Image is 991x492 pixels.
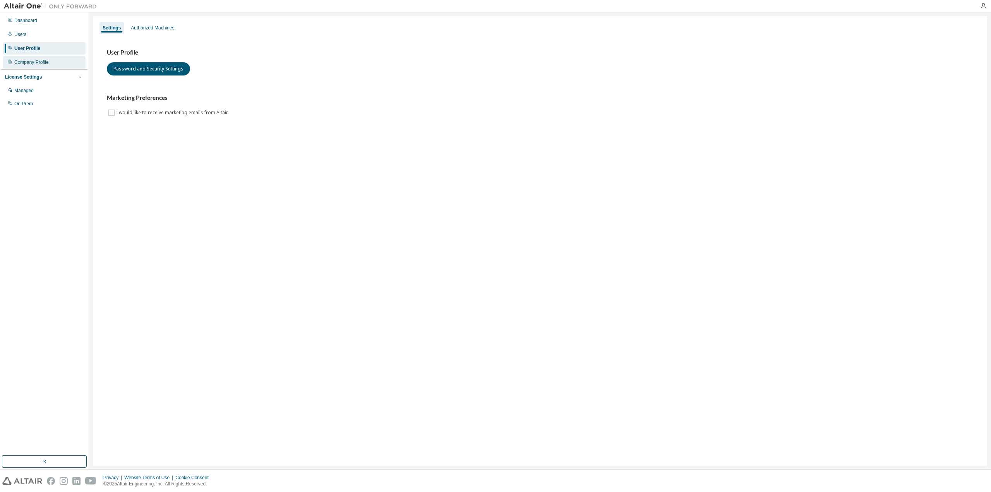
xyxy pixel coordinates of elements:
[14,31,26,38] div: Users
[103,25,121,31] div: Settings
[2,477,42,485] img: altair_logo.svg
[85,477,96,485] img: youtube.svg
[14,87,34,94] div: Managed
[107,49,973,57] h3: User Profile
[103,481,213,487] p: © 2025 Altair Engineering, Inc. All Rights Reserved.
[14,101,33,107] div: On Prem
[14,17,37,24] div: Dashboard
[116,108,230,117] label: I would like to receive marketing emails from Altair
[47,477,55,485] img: facebook.svg
[124,475,175,481] div: Website Terms of Use
[72,477,81,485] img: linkedin.svg
[14,59,49,65] div: Company Profile
[103,475,124,481] div: Privacy
[14,45,40,51] div: User Profile
[5,74,42,80] div: License Settings
[107,94,973,102] h3: Marketing Preferences
[175,475,213,481] div: Cookie Consent
[107,62,190,75] button: Password and Security Settings
[60,477,68,485] img: instagram.svg
[4,2,101,10] img: Altair One
[131,25,174,31] div: Authorized Machines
